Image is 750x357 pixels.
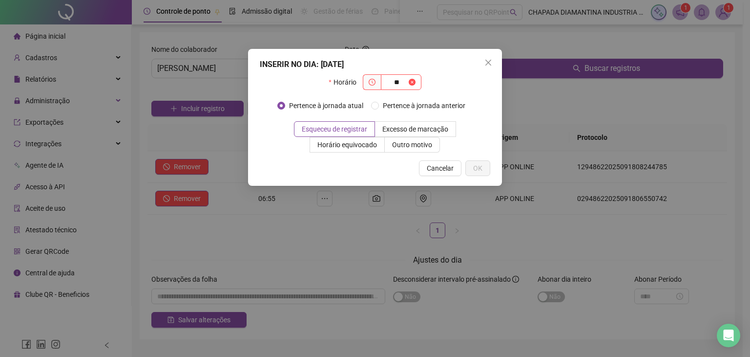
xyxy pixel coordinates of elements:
span: Pertence à jornada anterior [379,100,469,111]
span: Excesso de marcação [382,125,448,133]
div: Open Intercom Messenger [717,324,740,347]
span: close [484,59,492,67]
button: Cancelar [419,160,461,176]
span: Cancelar [427,163,454,174]
span: Esqueceu de registrar [302,125,367,133]
span: Outro motivo [392,141,432,149]
span: Pertence à jornada atual [285,100,367,111]
button: Close [480,55,496,70]
span: Horário equivocado [317,141,377,149]
button: OK [465,160,490,176]
span: clock-circle [369,79,375,86]
label: Horário [329,74,362,90]
div: INSERIR NO DIA : [DATE] [260,59,490,70]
